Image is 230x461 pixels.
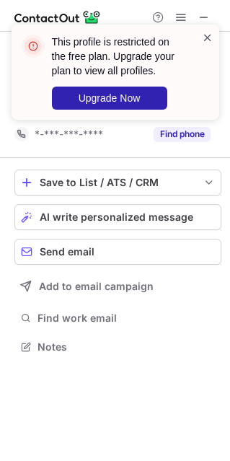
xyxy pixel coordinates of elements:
[14,308,221,328] button: Find work email
[14,239,221,265] button: Send email
[14,337,221,357] button: Notes
[52,87,167,110] button: Upgrade Now
[39,281,154,292] span: Add to email campaign
[40,177,196,188] div: Save to List / ATS / CRM
[14,273,221,299] button: Add to email campaign
[40,211,193,223] span: AI write personalized message
[14,9,101,26] img: ContactOut v5.3.10
[37,312,216,325] span: Find work email
[40,246,94,258] span: Send email
[14,170,221,196] button: save-profile-one-click
[22,35,45,58] img: error
[37,341,216,354] span: Notes
[79,92,141,104] span: Upgrade Now
[14,204,221,230] button: AI write personalized message
[52,35,185,78] header: This profile is restricted on the free plan. Upgrade your plan to view all profiles.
